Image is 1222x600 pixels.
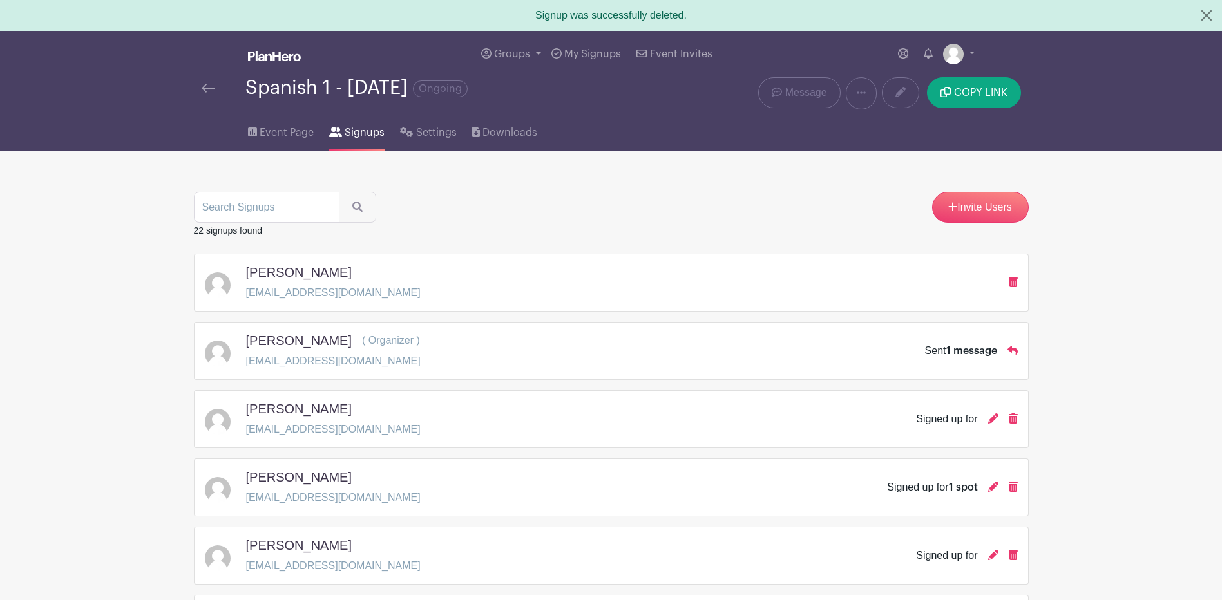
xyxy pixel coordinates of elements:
[758,77,840,108] a: Message
[785,85,827,100] span: Message
[246,333,352,348] h5: [PERSON_NAME]
[248,109,314,151] a: Event Page
[246,422,421,437] p: [EMAIL_ADDRESS][DOMAIN_NAME]
[246,538,352,553] h5: [PERSON_NAME]
[400,109,456,151] a: Settings
[362,335,420,346] span: ( Organizer )
[932,192,1029,223] a: Invite Users
[916,548,977,563] div: Signed up for
[205,409,231,435] img: default-ce2991bfa6775e67f084385cd625a349d9dcbb7a52a09fb2fda1e96e2d18dcdb.png
[946,346,997,356] span: 1 message
[245,77,468,98] div: Spanish 1 - [DATE]
[887,480,977,495] div: Signed up for
[949,482,978,492] span: 1 spot
[194,225,263,236] small: 22 signups found
[943,44,964,64] img: default-ce2991bfa6775e67f084385cd625a349d9dcbb7a52a09fb2fda1e96e2d18dcdb.png
[476,31,546,77] a: Groups
[494,49,530,59] span: Groups
[246,285,421,301] p: [EMAIL_ADDRESS][DOMAIN_NAME]
[482,125,537,140] span: Downloads
[260,125,314,140] span: Event Page
[925,343,997,359] div: Sent
[246,469,352,485] h5: [PERSON_NAME]
[413,80,468,97] span: Ongoing
[205,272,231,298] img: default-ce2991bfa6775e67f084385cd625a349d9dcbb7a52a09fb2fda1e96e2d18dcdb.png
[246,401,352,417] h5: [PERSON_NAME]
[246,265,352,280] h5: [PERSON_NAME]
[246,558,421,574] p: [EMAIL_ADDRESS][DOMAIN_NAME]
[248,51,301,61] img: logo_white-6c42ec7e38ccf1d336a20a19083b03d10ae64f83f12c07503d8b9e83406b4c7d.svg
[345,125,385,140] span: Signups
[202,84,215,93] img: back-arrow-29a5d9b10d5bd6ae65dc969a981735edf675c4d7a1fe02e03b50dbd4ba3cdb55.svg
[329,109,385,151] a: Signups
[194,192,339,223] input: Search Signups
[954,88,1007,98] span: COPY LINK
[927,77,1020,108] button: COPY LINK
[246,490,421,505] p: [EMAIL_ADDRESS][DOMAIN_NAME]
[472,109,537,151] a: Downloads
[416,125,457,140] span: Settings
[564,49,621,59] span: My Signups
[631,31,717,77] a: Event Invites
[205,545,231,571] img: default-ce2991bfa6775e67f084385cd625a349d9dcbb7a52a09fb2fda1e96e2d18dcdb.png
[916,411,977,427] div: Signed up for
[246,353,421,369] p: [EMAIL_ADDRESS][DOMAIN_NAME]
[205,341,231,366] img: default-ce2991bfa6775e67f084385cd625a349d9dcbb7a52a09fb2fda1e96e2d18dcdb.png
[650,49,712,59] span: Event Invites
[546,31,626,77] a: My Signups
[205,477,231,503] img: default-ce2991bfa6775e67f084385cd625a349d9dcbb7a52a09fb2fda1e96e2d18dcdb.png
